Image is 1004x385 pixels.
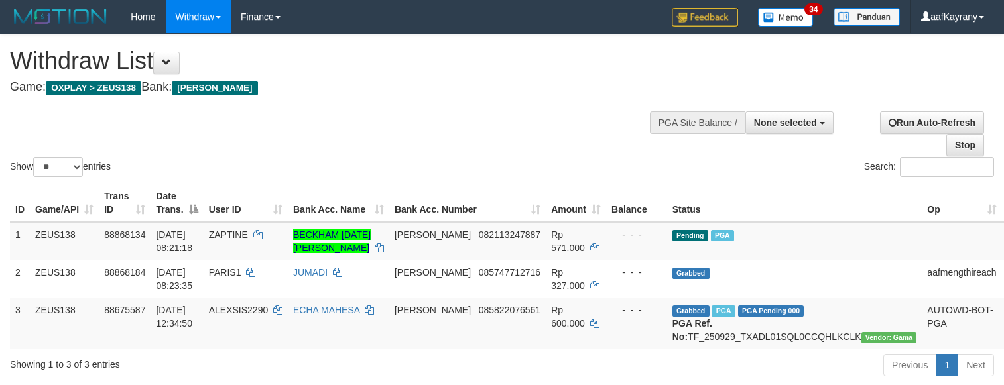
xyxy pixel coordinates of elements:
[156,229,192,253] span: [DATE] 08:21:18
[922,260,1001,298] td: aafmengthireach
[712,305,735,317] span: Marked by aafpengsreynich
[46,81,141,95] span: OXPLAY > ZEUS138
[10,222,30,260] td: 1
[611,303,662,317] div: - - -
[922,298,1001,349] td: AUTOWD-BOT-PGA
[667,298,922,349] td: TF_250929_TXADL01SQL0CCQHLKCLK
[10,81,656,94] h4: Game: Bank:
[30,298,99,349] td: ZEUS138
[172,81,257,95] span: [PERSON_NAME]
[880,111,984,134] a: Run Auto-Refresh
[758,8,814,27] img: Button%20Memo.svg
[104,267,145,278] span: 88868184
[672,305,710,317] span: Grabbed
[10,298,30,349] td: 3
[395,267,471,278] span: [PERSON_NAME]
[551,305,585,329] span: Rp 600.000
[672,8,738,27] img: Feedback.jpg
[479,267,540,278] span: Copy 085747712716 to clipboard
[395,229,471,240] span: [PERSON_NAME]
[958,354,994,376] a: Next
[293,305,359,315] a: ECHA MAHESA
[104,305,145,315] span: 88675587
[606,184,667,222] th: Balance
[30,184,99,222] th: Game/API: activate to sort column ascending
[33,157,83,177] select: Showentries
[389,184,546,222] th: Bank Acc. Number: activate to sort column ascending
[711,230,734,241] span: Marked by aaftrukkakada
[745,111,834,134] button: None selected
[611,266,662,279] div: - - -
[667,184,922,222] th: Status
[293,229,371,253] a: BECKHAM [DATE][PERSON_NAME]
[479,305,540,315] span: Copy 085822076561 to clipboard
[10,48,656,74] h1: Withdraw List
[30,260,99,298] td: ZEUS138
[209,305,269,315] span: ALEXSIS2290
[551,229,585,253] span: Rp 571.000
[900,157,994,177] input: Search:
[209,229,248,240] span: ZAPTINE
[922,184,1001,222] th: Op: activate to sort column ascending
[754,117,817,128] span: None selected
[861,332,917,343] span: Vendor URL: https://trx31.1velocity.biz
[10,7,111,27] img: MOTION_logo.png
[479,229,540,240] span: Copy 082113247887 to clipboard
[672,318,712,342] b: PGA Ref. No:
[10,157,111,177] label: Show entries
[546,184,606,222] th: Amount: activate to sort column ascending
[293,267,328,278] a: JUMADI
[672,230,708,241] span: Pending
[804,3,822,15] span: 34
[30,222,99,260] td: ZEUS138
[395,305,471,315] span: [PERSON_NAME]
[551,267,585,291] span: Rp 327.000
[99,184,151,222] th: Trans ID: activate to sort column ascending
[864,157,994,177] label: Search:
[156,267,192,291] span: [DATE] 08:23:35
[650,111,745,134] div: PGA Site Balance /
[151,184,203,222] th: Date Trans.: activate to sort column descending
[204,184,288,222] th: User ID: activate to sort column ascending
[288,184,389,222] th: Bank Acc. Name: activate to sort column ascending
[10,353,408,371] div: Showing 1 to 3 of 3 entries
[104,229,145,240] span: 88868134
[672,268,710,279] span: Grabbed
[738,305,804,317] span: PGA Pending
[10,184,30,222] th: ID
[946,134,984,156] a: Stop
[883,354,936,376] a: Previous
[156,305,192,329] span: [DATE] 12:34:50
[10,260,30,298] td: 2
[209,267,241,278] span: PARIS1
[936,354,958,376] a: 1
[611,228,662,241] div: - - -
[834,8,900,26] img: panduan.png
